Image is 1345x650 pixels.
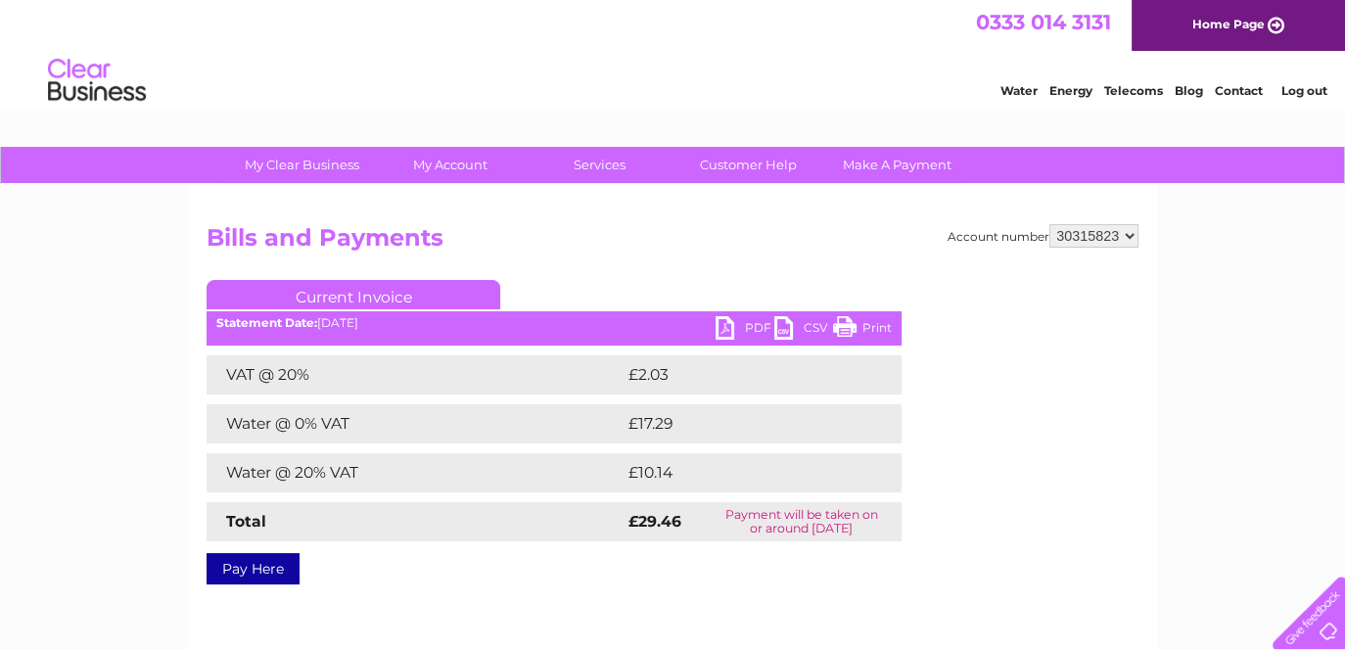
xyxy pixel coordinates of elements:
[624,453,858,492] td: £10.14
[1215,83,1263,98] a: Contact
[226,512,266,531] strong: Total
[668,147,829,183] a: Customer Help
[211,11,1136,95] div: Clear Business is a trading name of Verastar Limited (registered in [GEOGRAPHIC_DATA] No. 3667643...
[816,147,978,183] a: Make A Payment
[628,512,681,531] strong: £29.46
[221,147,383,183] a: My Clear Business
[1049,83,1092,98] a: Energy
[207,224,1138,261] h2: Bills and Payments
[833,316,892,345] a: Print
[976,10,1111,34] a: 0333 014 3131
[716,316,774,345] a: PDF
[207,316,902,330] div: [DATE]
[948,224,1138,248] div: Account number
[701,502,902,541] td: Payment will be taken on or around [DATE]
[207,404,624,443] td: Water @ 0% VAT
[216,315,317,330] b: Statement Date:
[370,147,532,183] a: My Account
[624,404,859,443] td: £17.29
[1104,83,1163,98] a: Telecoms
[207,355,624,395] td: VAT @ 20%
[207,453,624,492] td: Water @ 20% VAT
[519,147,680,183] a: Services
[47,51,147,111] img: logo.png
[207,280,500,309] a: Current Invoice
[774,316,833,345] a: CSV
[1000,83,1038,98] a: Water
[207,553,300,584] a: Pay Here
[1280,83,1326,98] a: Log out
[1175,83,1203,98] a: Blog
[624,355,856,395] td: £2.03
